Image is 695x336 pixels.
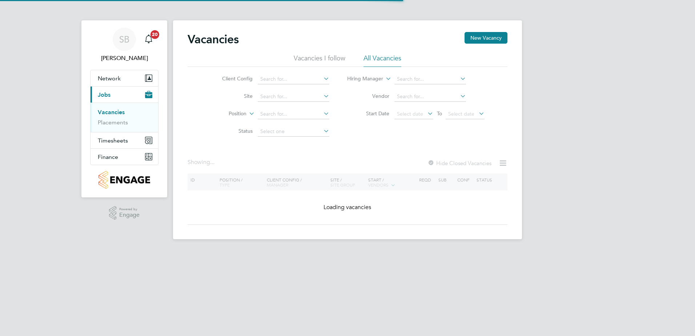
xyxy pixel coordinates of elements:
[99,171,150,189] img: countryside-properties-logo-retina.png
[397,111,423,117] span: Select date
[98,75,121,82] span: Network
[211,93,253,99] label: Site
[210,159,214,166] span: ...
[363,54,401,67] li: All Vacancies
[119,206,140,212] span: Powered by
[90,28,158,63] a: SB[PERSON_NAME]
[91,70,158,86] button: Network
[98,153,118,160] span: Finance
[91,87,158,103] button: Jobs
[90,171,158,189] a: Go to home page
[91,103,158,132] div: Jobs
[98,119,128,126] a: Placements
[91,132,158,148] button: Timesheets
[341,75,383,83] label: Hiring Manager
[119,35,129,44] span: SB
[258,109,329,119] input: Search for...
[448,111,474,117] span: Select date
[188,159,216,166] div: Showing
[188,32,239,47] h2: Vacancies
[91,149,158,165] button: Finance
[394,74,466,84] input: Search for...
[347,110,389,117] label: Start Date
[211,75,253,82] label: Client Config
[435,109,444,118] span: To
[109,206,140,220] a: Powered byEngage
[98,91,111,98] span: Jobs
[294,54,345,67] li: Vacancies I follow
[427,160,491,167] label: Hide Closed Vacancies
[465,32,507,44] button: New Vacancy
[81,20,167,197] nav: Main navigation
[90,54,158,63] span: Samantha Bolshaw
[98,109,125,116] a: Vacancies
[258,92,329,102] input: Search for...
[394,92,466,102] input: Search for...
[211,128,253,134] label: Status
[258,74,329,84] input: Search for...
[258,127,329,137] input: Select one
[150,30,159,39] span: 20
[205,110,246,117] label: Position
[98,137,128,144] span: Timesheets
[347,93,389,99] label: Vendor
[119,212,140,218] span: Engage
[141,28,156,51] a: 20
